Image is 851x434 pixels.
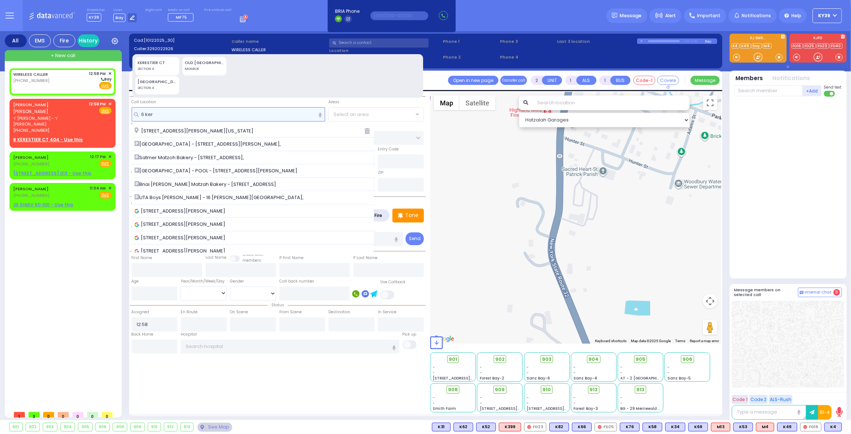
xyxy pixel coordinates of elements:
button: UNIT [542,76,562,85]
div: K52 [476,423,496,431]
label: Hospital [181,332,197,337]
span: Important [697,12,720,19]
input: Search member [734,85,803,96]
div: ALS [756,423,774,431]
div: 912 [164,423,177,431]
span: Phone 2 [443,54,497,60]
span: 0 [72,412,83,418]
span: - [527,395,529,400]
span: members [242,258,261,263]
div: SECTION 4 [138,67,177,72]
button: Code 2 [749,395,768,404]
div: KERESTIER CT [138,60,177,66]
span: AT - 2 [GEOGRAPHIC_DATA] [621,375,675,381]
label: Last Name [206,255,226,261]
a: M4 [762,43,772,49]
div: BLS [432,423,451,431]
a: bay [752,43,762,49]
span: ✕ [108,101,112,107]
span: UTA Boys [PERSON_NAME] - 16 [PERSON_NAME][GEOGRAPHIC_DATA], [135,194,306,201]
button: Map camera controls [703,294,718,308]
span: - [527,370,529,375]
span: [PERSON_NAME] [13,108,48,115]
span: [STREET_ADDRESS][PERSON_NAME] [433,375,502,381]
div: K31 [432,423,451,431]
label: In Service [378,309,396,315]
span: 906 [682,356,692,363]
label: Gender [230,278,244,284]
span: 912 [590,386,598,393]
label: Location Name [132,121,161,127]
img: red-radio-icon.svg [527,425,531,429]
div: K53 [733,423,753,431]
div: [GEOGRAPHIC_DATA] [138,79,177,85]
a: Open in new page [448,76,498,85]
span: 1 [14,412,25,418]
span: [PHONE_NUMBER] [13,192,49,198]
button: ALS-Rush [769,395,792,404]
span: 12:58 PM [89,71,106,76]
div: M13 [711,423,730,431]
span: Bay [100,76,112,82]
label: P Last Name [353,255,377,261]
span: [STREET_ADDRESS][PERSON_NAME] [480,406,549,411]
div: BLS [665,423,685,431]
span: - [573,370,576,375]
div: BLS [733,423,753,431]
div: MONROE [185,67,224,72]
span: [10122025_30] [144,37,174,43]
div: BLS [643,423,662,431]
img: Logo [29,11,78,20]
button: Covered [657,76,679,85]
span: - [433,400,435,406]
div: K49 [777,423,797,431]
div: BLS [549,423,569,431]
div: M4 [756,423,774,431]
span: 901 [449,356,457,363]
span: 905 [636,356,645,363]
span: ר' [PERSON_NAME] - ר' [PERSON_NAME] [13,115,87,127]
div: FD25 [595,423,617,431]
button: Code-1 [633,76,655,85]
span: [STREET_ADDRESS][PERSON_NAME] [135,247,228,255]
img: red-radio-icon.svg [803,425,807,429]
label: Destination [328,309,350,315]
input: Search location [533,96,690,110]
img: message.svg [612,13,617,18]
div: BLS [620,423,640,431]
span: Phone 4 [500,54,554,60]
span: Alert [665,12,676,19]
a: FD23 [817,43,829,49]
span: - [621,370,623,375]
div: 901 [10,423,22,431]
span: Phone 1 [443,38,497,45]
div: Bay [705,38,717,44]
div: K62 [453,423,473,431]
span: Send text [824,85,842,90]
img: comment-alt.png [800,291,803,295]
div: K82 [549,423,569,431]
button: KY39 [813,8,842,23]
span: 908 [448,386,458,393]
span: - [480,395,482,400]
div: OLD [GEOGRAPHIC_DATA][PERSON_NAME] [185,60,224,66]
input: Search hospital [181,340,399,353]
label: Location [329,48,441,54]
span: [PHONE_NUMBER] [13,78,49,83]
span: Internal Chat [805,290,832,295]
label: Caller name [231,38,327,45]
span: Select an area [334,111,369,118]
div: EMS [29,34,51,47]
span: Notifications [742,12,771,19]
span: - [573,364,576,370]
label: Cad: [134,37,229,44]
div: 908 [113,423,127,431]
span: - [480,364,482,370]
label: KJFD [790,36,847,41]
span: Help [791,12,801,19]
label: Assigned [132,309,150,315]
button: Show street map [434,96,459,110]
div: 909 [131,423,144,431]
div: BLS [688,423,708,431]
img: Google [432,334,456,344]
